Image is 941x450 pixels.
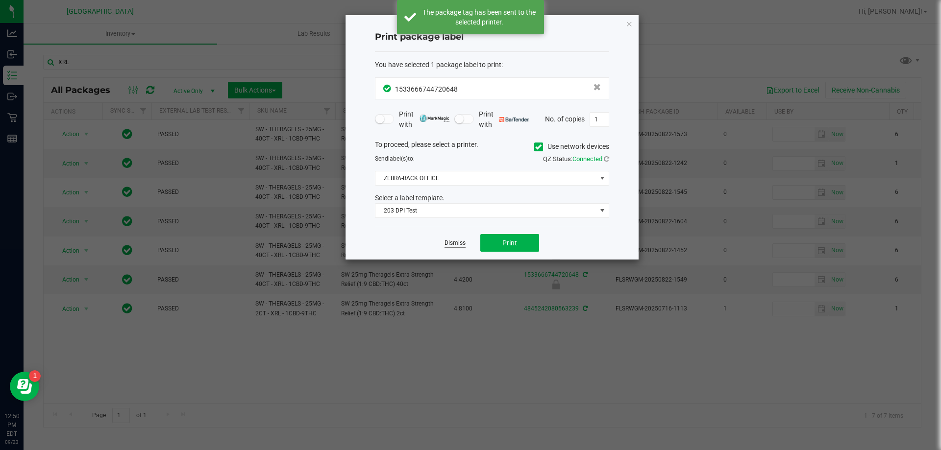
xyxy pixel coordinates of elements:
[375,60,609,70] div: :
[420,115,449,122] img: mark_magic_cybra.png
[368,140,617,154] div: To proceed, please select a printer.
[502,239,517,247] span: Print
[395,85,458,93] span: 1533666744720648
[375,61,501,69] span: You have selected 1 package label to print
[499,117,529,122] img: bartender.png
[375,155,415,162] span: Send to:
[375,171,596,185] span: ZEBRA-BACK OFFICE
[375,204,596,217] span: 203 DPI Test
[383,83,393,94] span: In Sync
[375,31,609,44] h4: Print package label
[399,109,449,130] span: Print with
[368,193,617,203] div: Select a label template.
[534,142,609,152] label: Use network devices
[388,155,408,162] span: label(s)
[479,109,529,130] span: Print with
[445,239,466,247] a: Dismiss
[29,370,41,382] iframe: Resource center unread badge
[480,234,539,252] button: Print
[572,155,602,163] span: Connected
[10,372,39,401] iframe: Resource center
[421,7,537,27] div: The package tag has been sent to the selected printer.
[543,155,609,163] span: QZ Status:
[545,115,585,122] span: No. of copies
